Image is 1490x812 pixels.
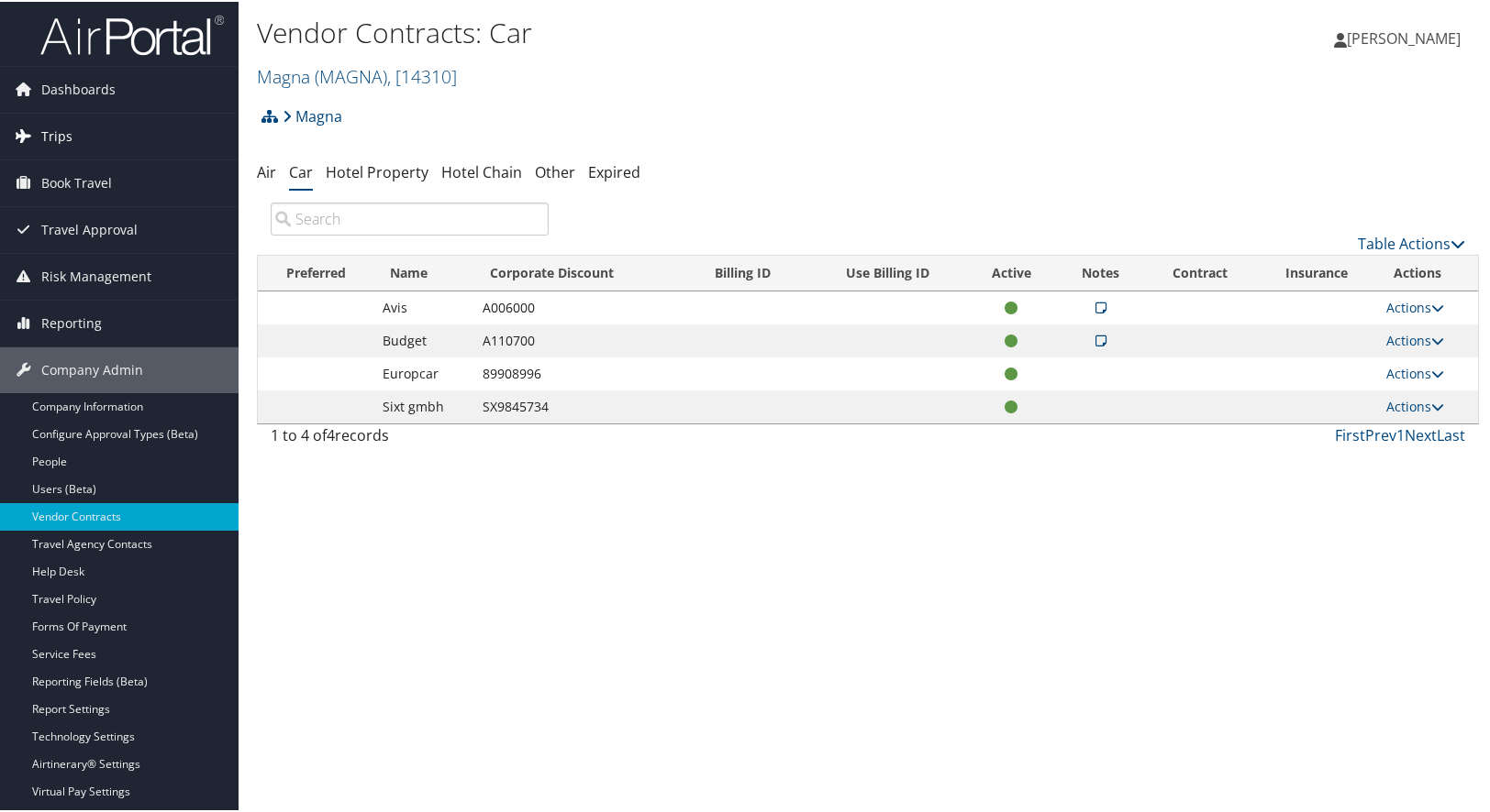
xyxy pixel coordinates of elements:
a: Hotel Property [326,160,428,181]
a: Table Actions [1358,232,1465,252]
span: Dashboards [41,65,116,111]
span: 4 [327,423,335,444]
th: Active: activate to sort column ascending [966,254,1057,290]
td: Europcar [373,356,473,389]
span: , [ 14310 ] [387,62,457,87]
a: Other [535,160,575,181]
h1: Vendor Contracts: Car [257,12,1072,50]
th: Insurance: activate to sort column ascending [1255,254,1377,290]
a: Air [257,160,276,181]
a: Prev [1365,423,1396,444]
th: Billing ID: activate to sort column ascending [698,254,809,290]
td: Avis [373,290,473,323]
a: Hotel Chain [441,160,522,181]
span: Risk Management [41,252,151,298]
th: Use Billing ID: activate to sort column ascending [810,254,966,290]
th: Contract: activate to sort column ascending [1145,254,1255,290]
a: Next [1405,423,1437,444]
a: Actions [1386,396,1444,413]
a: Last [1437,423,1465,444]
input: Search [271,201,549,234]
span: Reporting [41,299,102,345]
td: 89908996 [473,356,698,389]
a: Car [289,160,313,181]
div: 1 to 4 of records [271,422,549,454]
a: Actions [1386,330,1444,347]
a: Actions [1386,297,1444,314]
td: A110700 [473,323,698,356]
a: Expired [588,160,640,181]
th: Preferred: activate to sort column ascending [258,254,373,290]
a: First [1335,423,1365,444]
th: Name: activate to sort column ascending [373,254,473,290]
td: Budget [373,323,473,356]
th: Corporate Discount: activate to sort column ascending [473,254,698,290]
td: Sixt gmbh [373,389,473,422]
a: Actions [1386,363,1444,380]
th: Actions [1377,254,1478,290]
span: Trips [41,112,72,158]
a: Magna [283,96,342,133]
th: Notes: activate to sort column ascending [1057,254,1145,290]
span: Company Admin [41,346,143,391]
span: ( MAGNA ) [315,62,387,87]
a: 1 [1396,423,1405,444]
span: [PERSON_NAME] [1347,27,1461,47]
span: Book Travel [41,159,112,204]
a: [PERSON_NAME] [1334,9,1479,64]
td: A006000 [473,290,698,323]
span: Travel Approval [41,205,138,251]
img: airportal-logo.png [40,12,224,55]
a: Magna [257,62,457,87]
td: SX9845734 [473,389,698,422]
